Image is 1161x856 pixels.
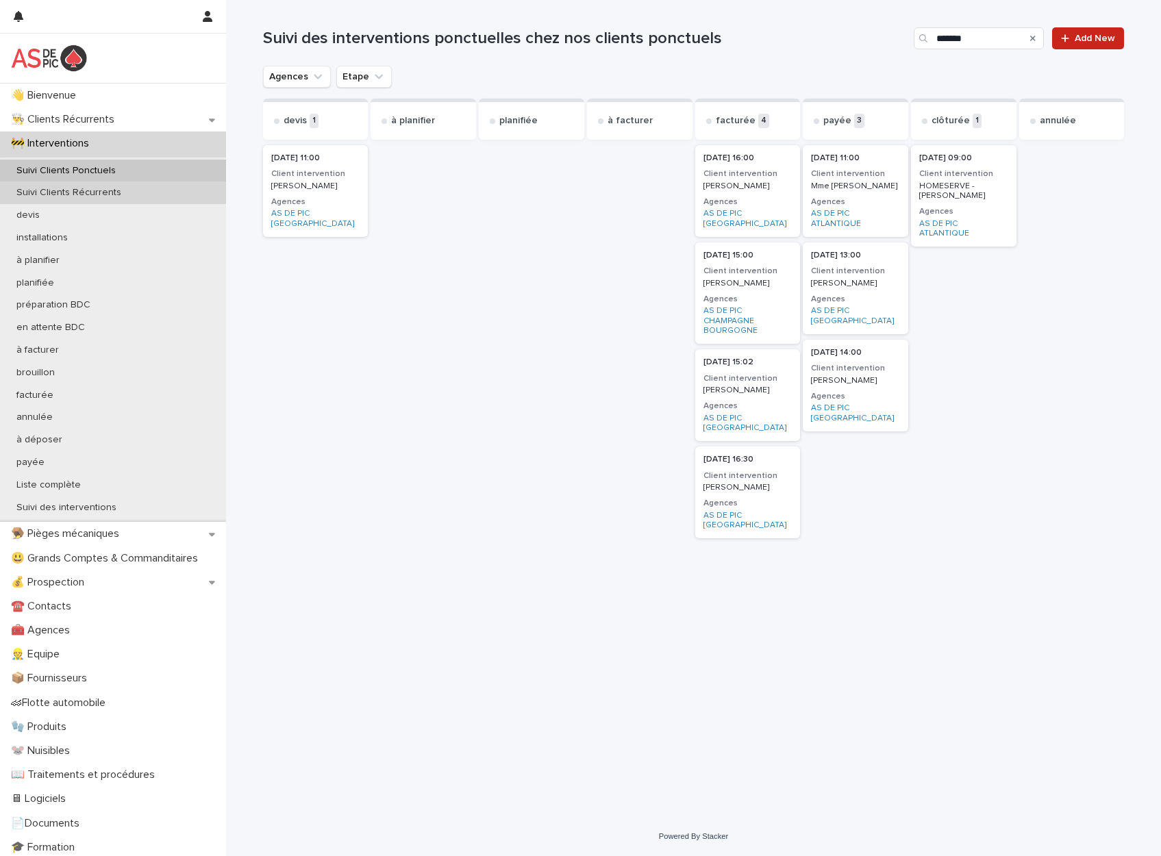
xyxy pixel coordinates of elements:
p: annulée [1040,115,1076,127]
h3: Agences [811,294,900,305]
p: 📖 Traitements et procédures [5,768,166,781]
p: planifiée [5,277,65,289]
div: [DATE] 15:00Client intervention[PERSON_NAME]AgencesAS DE PIC CHAMPAGNE BOURGOGNE [695,242,801,344]
p: [PERSON_NAME] [703,279,792,288]
p: Mme [PERSON_NAME] [811,181,900,191]
a: [DATE] 09:00Client interventionHOMESERVE - [PERSON_NAME]AgencesAS DE PIC ATLANTIQUE [911,145,1016,247]
a: [DATE] 11:00Client interventionMme [PERSON_NAME]AgencesAS DE PIC ATLANTIQUE [803,145,908,237]
h3: Client intervention [703,373,792,384]
a: AS DE PIC [GEOGRAPHIC_DATA] [271,209,360,229]
p: préparation BDC [5,299,101,311]
p: [DATE] 11:00 [811,153,900,163]
p: Suivi des interventions [5,502,127,514]
p: 4 [758,114,769,128]
a: AS DE PIC ATLANTIQUE [919,219,1008,239]
h3: Agences [703,294,792,305]
p: 🚧 Interventions [5,137,100,150]
p: facturée [5,390,64,401]
p: 🧤 Produits [5,720,77,733]
a: AS DE PIC [GEOGRAPHIC_DATA] [703,209,792,229]
p: à déposer [5,434,73,446]
p: 3 [854,114,864,128]
p: HOMESERVE - [PERSON_NAME] [919,181,1008,201]
a: AS DE PIC [GEOGRAPHIC_DATA] [703,511,792,531]
button: Agences [263,66,331,88]
img: yKcqic14S0S6KrLdrqO6 [11,45,87,72]
h3: Agences [703,197,792,207]
p: clôturée [932,115,970,127]
p: annulée [5,412,64,423]
a: AS DE PIC ATLANTIQUE [811,209,900,229]
p: devis [284,115,307,127]
p: Suivi Clients Récurrents [5,187,132,199]
p: à planifier [5,255,71,266]
p: 🖥 Logiciels [5,792,77,805]
p: [DATE] 11:00 [271,153,360,163]
p: en attente BDC [5,322,96,333]
h3: Agences [919,206,1008,217]
a: [DATE] 15:02Client intervention[PERSON_NAME]AgencesAS DE PIC [GEOGRAPHIC_DATA] [695,349,801,441]
p: 📦 Fournisseurs [5,672,98,685]
p: [PERSON_NAME] [703,483,792,492]
p: 1 [310,114,319,128]
p: [PERSON_NAME] [703,181,792,191]
p: 👷 Equipe [5,648,71,661]
p: [DATE] 16:00 [703,153,792,163]
p: [DATE] 09:00 [919,153,1008,163]
p: devis [5,210,51,221]
a: [DATE] 16:00Client intervention[PERSON_NAME]AgencesAS DE PIC [GEOGRAPHIC_DATA] [695,145,801,237]
span: Add New [1075,34,1115,43]
p: Liste complète [5,479,92,491]
p: 👨‍🍳 Clients Récurrents [5,113,125,126]
p: 💰 Prospection [5,576,95,589]
a: AS DE PIC [GEOGRAPHIC_DATA] [811,306,900,326]
p: [DATE] 14:00 [811,348,900,357]
p: brouillon [5,367,66,379]
p: à facturer [608,115,653,127]
p: [DATE] 15:00 [703,251,792,260]
a: [DATE] 13:00Client intervention[PERSON_NAME]AgencesAS DE PIC [GEOGRAPHIC_DATA] [803,242,908,334]
p: [PERSON_NAME] [703,386,792,395]
p: à planifier [391,115,435,127]
h3: Client intervention [703,168,792,179]
a: [DATE] 16:30Client intervention[PERSON_NAME]AgencesAS DE PIC [GEOGRAPHIC_DATA] [695,446,801,538]
h3: Client intervention [811,266,900,277]
input: Search [914,27,1044,49]
h3: Client intervention [919,168,1008,179]
p: 1 [973,114,982,128]
a: [DATE] 11:00Client intervention[PERSON_NAME]AgencesAS DE PIC [GEOGRAPHIC_DATA] [263,145,369,237]
h3: Agences [811,197,900,207]
h1: Suivi des interventions ponctuelles chez nos clients ponctuels [263,29,909,49]
p: 🎓 Formation [5,841,86,854]
p: [DATE] 13:00 [811,251,900,260]
p: [DATE] 16:30 [703,455,792,464]
p: [PERSON_NAME] [271,181,360,191]
p: payée [823,115,851,127]
p: ☎️ Contacts [5,600,82,613]
a: AS DE PIC [GEOGRAPHIC_DATA] [703,414,792,433]
a: [DATE] 14:00Client intervention[PERSON_NAME]AgencesAS DE PIC [GEOGRAPHIC_DATA] [803,340,908,431]
button: Etape [336,66,392,88]
h3: Client intervention [811,363,900,374]
p: 🐭 Nuisibles [5,744,81,757]
p: 📄Documents [5,817,90,830]
a: AS DE PIC [GEOGRAPHIC_DATA] [811,403,900,423]
h3: Client intervention [703,470,792,481]
p: à facturer [5,344,70,356]
p: 🪤 Pièges mécaniques [5,527,130,540]
h3: Agences [703,401,792,412]
a: Powered By Stacker [659,832,728,840]
h3: Client intervention [703,266,792,277]
h3: Client intervention [811,168,900,179]
p: planifiée [499,115,538,127]
p: 🏎Flotte automobile [5,696,116,709]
